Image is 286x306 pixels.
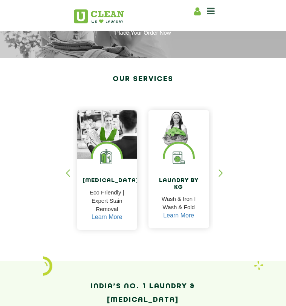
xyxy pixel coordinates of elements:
[92,214,122,220] a: Learn More
[83,188,132,213] p: Eco Friendly | Expert Stain Removal
[83,177,132,184] h4: [MEDICAL_DATA]
[74,9,124,23] img: UClean Laundry and Dry Cleaning
[148,110,209,150] img: a girl with laundry basket
[163,212,194,219] a: Learn More
[154,195,203,212] p: Wash & Iron I Wash & Fold
[154,177,203,191] h4: Laundry by Kg
[43,256,52,276] img: icon_2.png
[115,29,171,36] a: Place Your Order Now
[73,72,213,86] h2: Our Services
[77,110,138,159] img: Drycleaners near me
[254,261,263,270] img: Laundry wash and iron
[165,144,193,172] img: laundry washing machine
[93,144,121,172] img: Laundry Services near me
